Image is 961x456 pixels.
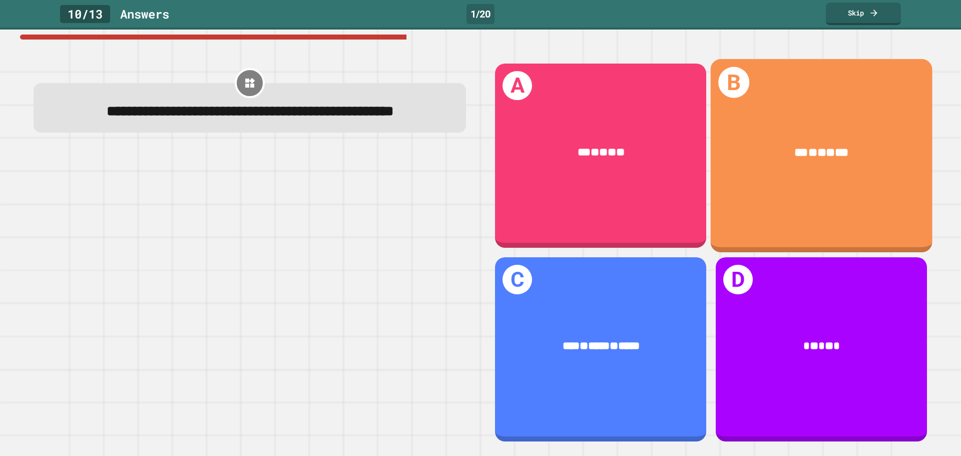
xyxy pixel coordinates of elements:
h1: B [719,67,750,98]
div: 1 / 20 [466,4,495,24]
h1: C [503,265,532,294]
div: 10 / 13 [60,5,110,23]
div: Answer s [120,5,169,23]
h1: A [503,71,532,101]
a: Skip [826,3,901,25]
h1: D [723,265,753,294]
